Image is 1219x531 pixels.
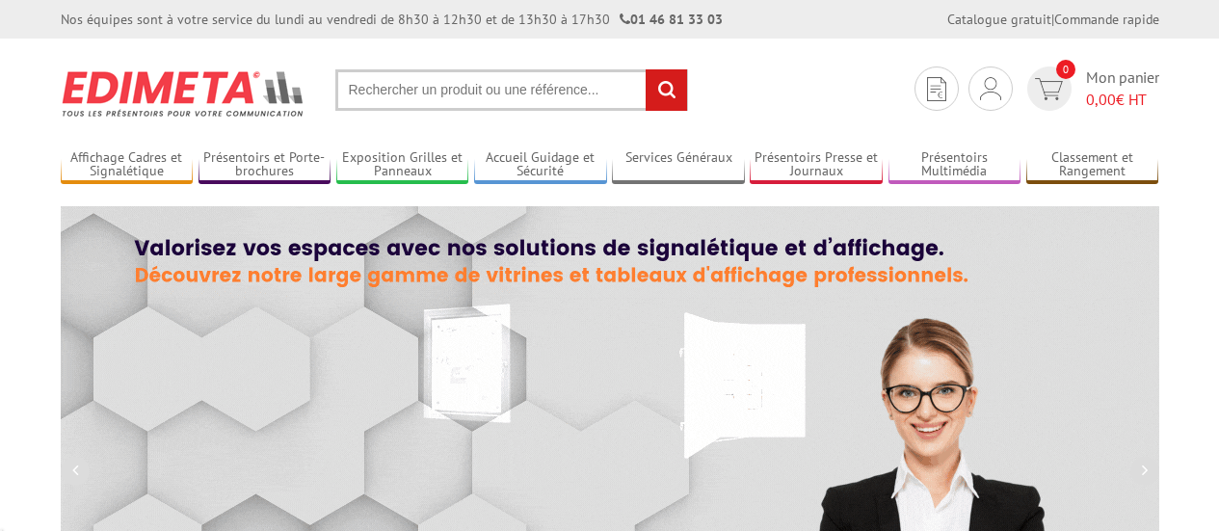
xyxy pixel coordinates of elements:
input: Rechercher un produit ou une référence... [335,69,688,111]
a: Catalogue gratuit [947,11,1051,28]
span: 0,00 [1086,90,1116,109]
span: € HT [1086,89,1159,111]
img: devis rapide [927,77,946,101]
a: Présentoirs Multimédia [888,149,1021,181]
a: devis rapide 0 Mon panier 0,00€ HT [1022,66,1159,111]
strong: 01 46 81 33 03 [620,11,723,28]
span: 0 [1056,60,1075,79]
a: Commande rapide [1054,11,1159,28]
img: devis rapide [980,77,1001,100]
input: rechercher [646,69,687,111]
div: Nos équipes sont à votre service du lundi au vendredi de 8h30 à 12h30 et de 13h30 à 17h30 [61,10,723,29]
img: Présentoir, panneau, stand - Edimeta - PLV, affichage, mobilier bureau, entreprise [61,58,306,129]
a: Accueil Guidage et Sécurité [474,149,607,181]
span: Mon panier [1086,66,1159,111]
div: | [947,10,1159,29]
a: Exposition Grilles et Panneaux [336,149,469,181]
a: Affichage Cadres et Signalétique [61,149,194,181]
a: Classement et Rangement [1026,149,1159,181]
a: Services Généraux [612,149,745,181]
img: devis rapide [1035,78,1063,100]
a: Présentoirs Presse et Journaux [750,149,883,181]
a: Présentoirs et Porte-brochures [199,149,331,181]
